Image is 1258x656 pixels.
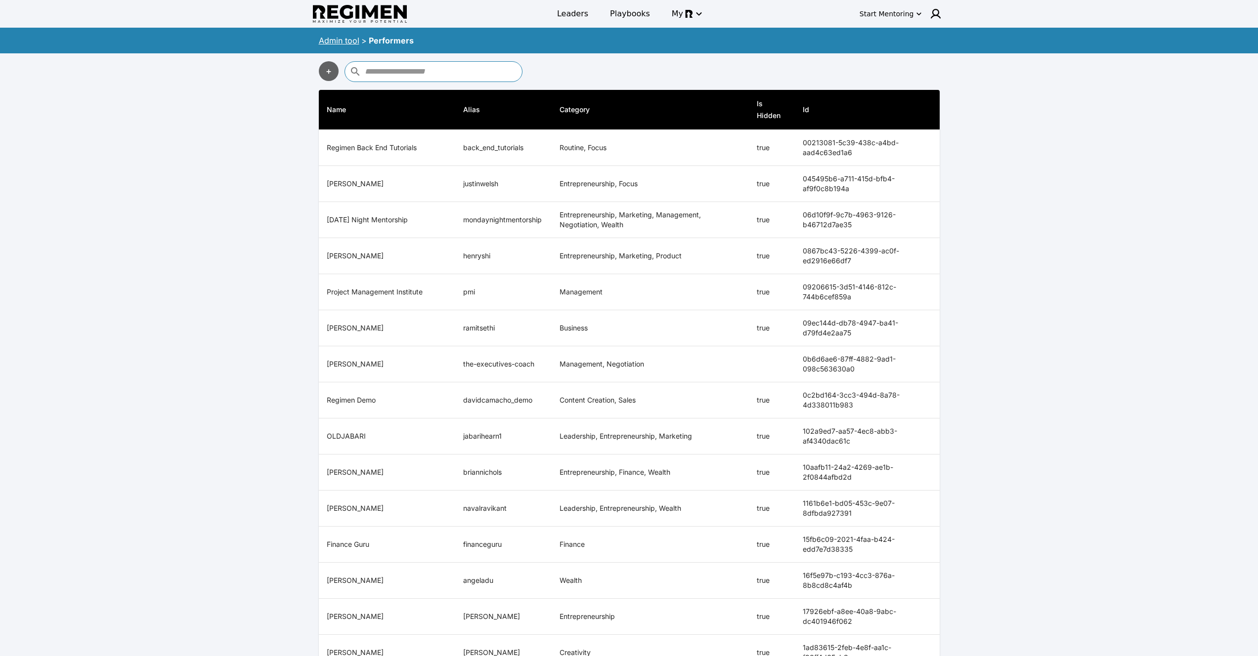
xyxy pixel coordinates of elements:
[552,346,749,382] td: Management, Negotiation
[749,202,795,238] td: true
[369,35,414,46] div: Performers
[749,274,795,310] td: true
[557,8,588,20] span: Leaders
[749,527,795,563] td: true
[795,527,940,563] th: 15fb6c09-2021-4faa-b424-edd7e7d38335
[455,274,552,310] td: pmi
[455,491,552,527] td: navalravikant
[455,238,552,274] td: henryshi
[749,491,795,527] td: true
[319,382,455,418] th: Regimen Demo
[319,274,455,310] th: Project Management Institute
[930,8,942,20] img: user icon
[319,491,455,527] th: [PERSON_NAME]
[795,418,940,454] th: 102a9ed7-aa57-4ec8-abb3-af4340dac61c
[795,130,940,166] th: 00213081-5c39-438c-a4bd-aad4c63ed1a6
[552,130,749,166] td: Routine, Focus
[552,599,749,635] td: Entrepreneurship
[319,310,455,346] th: [PERSON_NAME]
[455,166,552,202] td: justinwelsh
[795,202,940,238] th: 06d10f9f-9c7b-4963-9126-b46712d7ae35
[319,166,455,202] th: [PERSON_NAME]
[795,382,940,418] th: 0c2bd164-3cc3-494d-8a78-4d338011b983
[361,35,367,46] div: >
[860,9,914,19] div: Start Mentoring
[610,8,650,20] span: Playbooks
[455,599,552,635] td: [PERSON_NAME]
[455,563,552,599] td: angeladu
[552,310,749,346] td: Business
[552,527,749,563] td: Finance
[319,418,455,454] th: OLDJABARI
[319,527,455,563] th: Finance Guru
[795,274,940,310] th: 09206615-3d51-4146-812c-744b6cef859a
[319,563,455,599] th: [PERSON_NAME]
[749,382,795,418] td: true
[455,346,552,382] td: the-executives-coach
[795,310,940,346] th: 09ec144d-db78-4947-ba41-d79fd4e2aa75
[551,5,594,23] a: Leaders
[666,5,707,23] button: My
[319,346,455,382] th: [PERSON_NAME]
[552,238,749,274] td: Entrepreneurship, Marketing, Product
[319,454,455,491] th: [PERSON_NAME]
[455,454,552,491] td: briannichols
[749,418,795,454] td: true
[319,61,339,81] button: +
[672,8,683,20] span: My
[858,6,924,22] button: Start Mentoring
[749,454,795,491] td: true
[552,166,749,202] td: Entrepreneurship, Focus
[319,130,455,166] th: Regimen Back End Tutorials
[319,36,359,45] a: Admin tool
[455,90,552,130] th: Alias
[552,491,749,527] td: Leadership, Entrepreneurship, Wealth
[795,90,940,130] th: Id
[749,90,795,130] th: Is Hidden
[455,418,552,454] td: jabarihearn1
[795,454,940,491] th: 10aafb11-24a2-4269-ae1b-2f0844afbd2d
[455,130,552,166] td: back_end_tutorials
[319,90,455,130] th: Name
[455,527,552,563] td: financeguru
[552,202,749,238] td: Entrepreneurship, Marketing, Management, Negotiation, Wealth
[749,563,795,599] td: true
[455,202,552,238] td: mondaynightmentorship
[749,130,795,166] td: true
[749,238,795,274] td: true
[319,202,455,238] th: [DATE] Night Mentorship
[319,238,455,274] th: [PERSON_NAME]
[313,5,407,23] img: Regimen logo
[795,491,940,527] th: 1161b6e1-bd05-453c-9e07-8dfbda927391
[552,274,749,310] td: Management
[795,599,940,635] th: 17926ebf-a8ee-40a8-9abc-dc401946f062
[795,346,940,382] th: 0b6d6ae6-87ff-4882-9ad1-098c563630a0
[795,563,940,599] th: 16f5e97b-c193-4cc3-876a-8b8cd8c4af4b
[604,5,656,23] a: Playbooks
[795,238,940,274] th: 0867bc43-5226-4399-ac0f-ed2916e66df7
[552,418,749,454] td: Leadership, Entrepreneurship, Marketing
[455,310,552,346] td: ramitsethi
[552,90,749,130] th: Category
[749,166,795,202] td: true
[795,166,940,202] th: 045495b6-a711-415d-bfb4-af9f0c8b194a
[552,454,749,491] td: Entrepreneurship, Finance, Wealth
[749,599,795,635] td: true
[749,310,795,346] td: true
[552,382,749,418] td: Content Creation, Sales
[455,382,552,418] td: davidcamacho_demo
[319,599,455,635] th: [PERSON_NAME]
[552,563,749,599] td: Wealth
